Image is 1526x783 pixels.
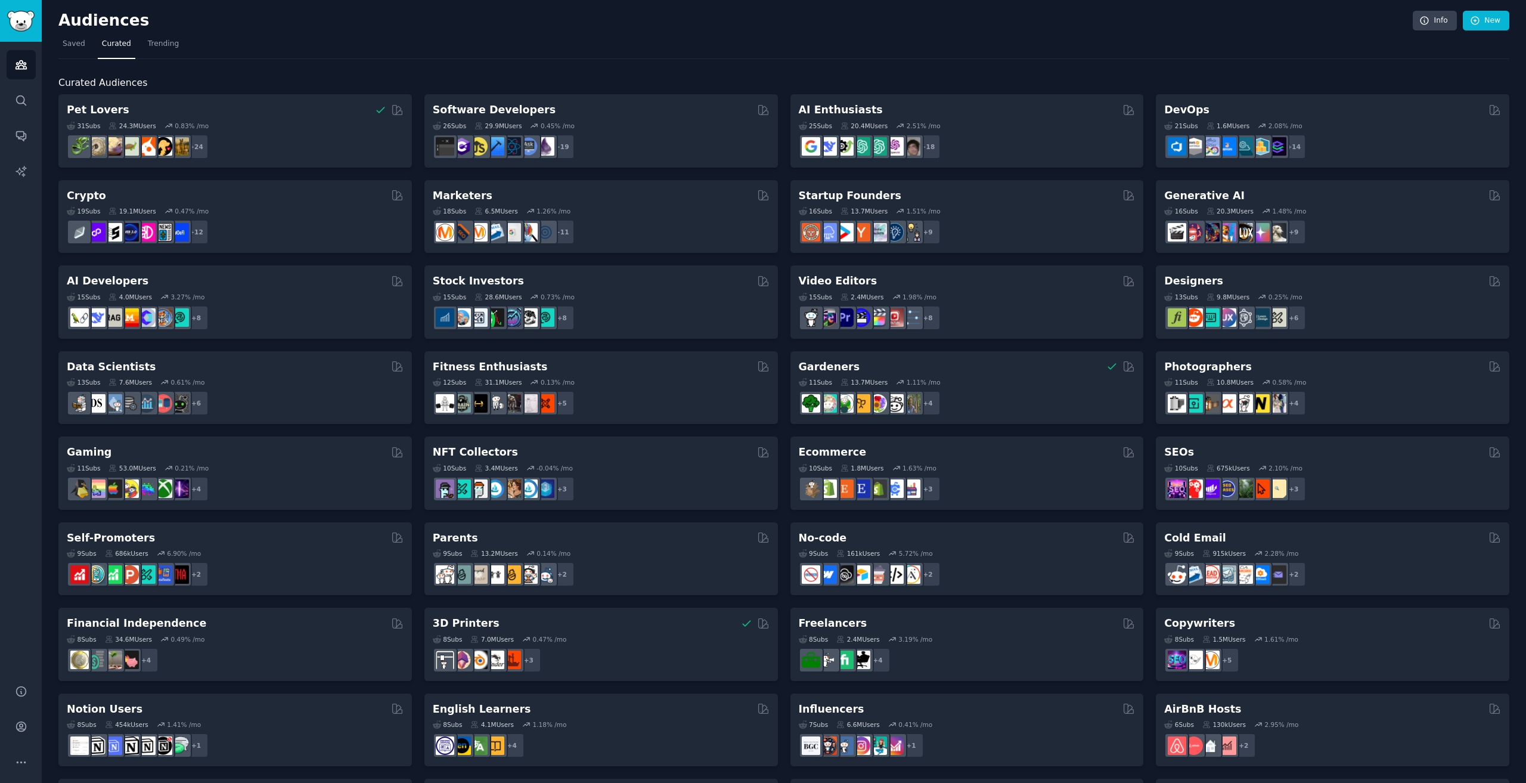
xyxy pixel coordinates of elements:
[818,736,837,755] img: socialmedia
[907,378,941,386] div: 1.11 % /mo
[802,394,820,413] img: vegetablegardening
[184,305,209,330] div: + 8
[486,137,504,156] img: iOSProgramming
[503,137,521,156] img: reactnative
[1164,188,1245,203] h2: Generative AI
[835,736,854,755] img: Instagram
[1184,137,1203,156] img: AWS_Certified_Experts
[1164,378,1198,386] div: 11 Sub s
[907,207,941,215] div: 1.51 % /mo
[1168,651,1186,669] img: SEO
[885,565,904,584] img: NoCodeMovement
[1218,137,1236,156] img: DevOpsLinks
[154,394,172,413] img: datasets
[916,134,941,159] div: + 18
[87,223,106,242] img: 0xPolygon
[852,137,870,156] img: chatgpt_promptDesign
[1268,293,1302,301] div: 0.25 % /mo
[550,391,575,416] div: + 5
[799,188,901,203] h2: Startup Founders
[154,736,172,755] img: BestNotionTemplates
[184,134,209,159] div: + 24
[902,308,920,327] img: postproduction
[104,308,122,327] img: Rag
[102,39,131,49] span: Curated
[541,378,575,386] div: 0.13 % /mo
[1413,11,1457,31] a: Info
[1268,308,1286,327] img: UX_Design
[852,394,870,413] img: GardeningUK
[869,137,887,156] img: chatgpt_prompts_
[1268,565,1286,584] img: EmailOutreach
[137,479,156,498] img: gamers
[536,308,554,327] img: technicalanalysis
[474,293,522,301] div: 28.6M Users
[907,122,941,130] div: 2.51 % /mo
[58,76,147,91] span: Curated Audiences
[835,223,854,242] img: startup
[852,308,870,327] img: VideoEditors
[436,223,454,242] img: content_marketing
[1206,207,1254,215] div: 20.3M Users
[120,137,139,156] img: turtle
[1218,223,1236,242] img: sdforall
[104,736,122,755] img: FreeNotionTemplates
[536,565,554,584] img: Parents
[469,137,488,156] img: learnjavascript
[1184,394,1203,413] img: streetphotography
[436,651,454,669] img: 3Dprinting
[885,308,904,327] img: Youtubevideo
[1251,137,1270,156] img: aws_cdk
[1463,11,1509,31] a: New
[7,11,35,32] img: GummySearch logo
[104,137,122,156] img: leopardgeckos
[1168,308,1186,327] img: typography
[802,479,820,498] img: dropship
[1251,308,1270,327] img: learndesign
[802,137,820,156] img: GoogleGeminiAI
[1206,122,1250,130] div: 1.6M Users
[144,35,183,59] a: Trending
[170,736,189,755] img: NotionPromote
[120,651,139,669] img: fatFIRE
[469,394,488,413] img: workout
[550,134,575,159] div: + 19
[802,308,820,327] img: gopro
[1164,207,1198,215] div: 16 Sub s
[175,122,209,130] div: 0.83 % /mo
[433,274,524,289] h2: Stock Investors
[486,223,504,242] img: Emailmarketing
[519,479,538,498] img: OpenseaMarket
[902,565,920,584] img: Adalo
[175,207,209,215] div: 0.47 % /mo
[541,122,575,130] div: 0.45 % /mo
[137,308,156,327] img: OpenSourceAI
[519,565,538,584] img: parentsofmultiples
[799,378,832,386] div: 11 Sub s
[1164,122,1198,130] div: 21 Sub s
[70,308,89,327] img: LangChain
[818,137,837,156] img: DeepSeek
[802,651,820,669] img: forhire
[835,394,854,413] img: SavageGarden
[469,736,488,755] img: language_exchange
[1235,223,1253,242] img: FluxAI
[503,308,521,327] img: StocksAndTrading
[452,394,471,413] img: GymMotivation
[799,274,877,289] h2: Video Editors
[503,565,521,584] img: NewParents
[154,308,172,327] img: llmops
[1206,378,1254,386] div: 10.8M Users
[1168,565,1186,584] img: sales
[1201,394,1220,413] img: AnalogCommunity
[70,736,89,755] img: Notiontemplates
[104,223,122,242] img: ethstaker
[799,360,860,375] h2: Gardeners
[1235,394,1253,413] img: canon
[436,137,454,156] img: software
[852,651,870,669] img: Freelancers
[885,736,904,755] img: InstagramGrowthTips
[120,394,139,413] img: dataengineering
[58,35,89,59] a: Saved
[818,565,837,584] img: webflow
